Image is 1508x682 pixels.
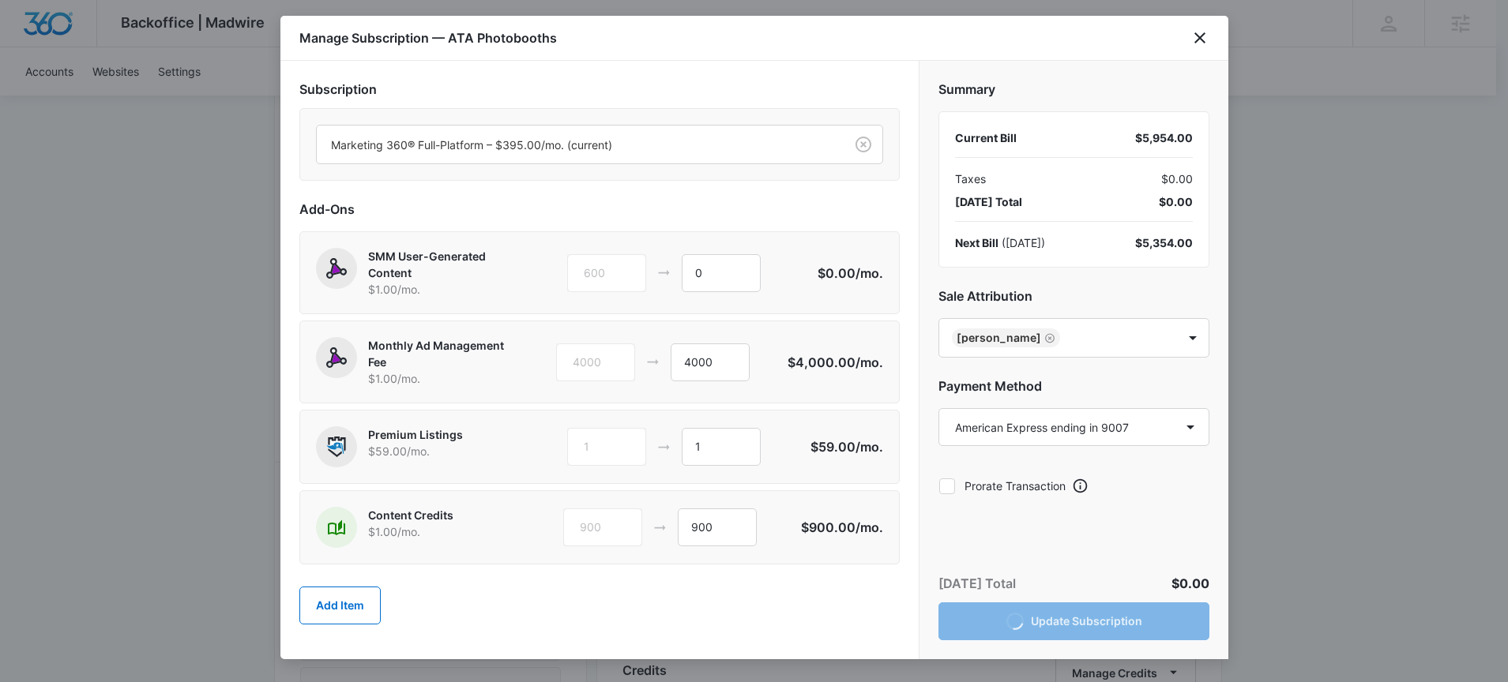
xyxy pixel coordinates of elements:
p: Premium Listings [368,426,506,443]
p: $1.00 /mo. [368,281,506,298]
p: $1.00 /mo. [368,523,506,540]
button: Clear [851,132,876,157]
p: $4,000.00 [788,353,883,372]
span: /mo. [856,439,883,455]
div: ( [DATE] ) [955,234,1045,251]
div: Remove Carlee Heinmiller [1041,332,1055,343]
h2: Sale Attribution [938,287,1209,305]
p: Content Credits [368,507,506,523]
p: [DATE] Total [938,574,1016,593]
p: $900.00 [801,518,883,537]
input: Subscription [331,137,334,153]
span: $0.00 [1161,170,1193,187]
p: $59.00 [809,437,883,456]
span: Taxes [955,170,986,187]
span: Current Bill [955,131,1017,144]
p: $0.00 [809,264,883,283]
button: close [1190,28,1209,47]
input: 1 [682,428,761,466]
p: SMM User-Generated Content [368,248,506,281]
span: [DATE] Total [955,193,1022,210]
button: Add Item [299,586,381,624]
input: 1 [678,508,757,546]
div: $5,954.00 [1135,129,1193,146]
label: Prorate Transaction [938,478,1066,494]
span: $0.00 [1159,193,1193,210]
span: /mo. [856,265,883,281]
span: Next Bill [955,236,998,249]
h1: Manage Subscription — ATA Photobooths [299,28,557,47]
h2: Subscription [299,80,900,99]
input: 1 [671,343,750,381]
h2: Add-Ons [299,200,900,219]
span: $0.00 [1171,575,1209,591]
div: $5,354.00 [1135,234,1193,251]
p: Monthly Ad Management Fee [368,337,506,370]
p: $59.00 /mo. [368,443,506,459]
h2: Payment Method [938,377,1209,395]
span: /mo. [856,354,883,370]
p: $1.00 /mo. [368,370,506,387]
input: 1 [682,254,761,292]
span: /mo. [856,519,883,535]
h2: Summary [938,80,1209,99]
div: [PERSON_NAME] [957,332,1041,343]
